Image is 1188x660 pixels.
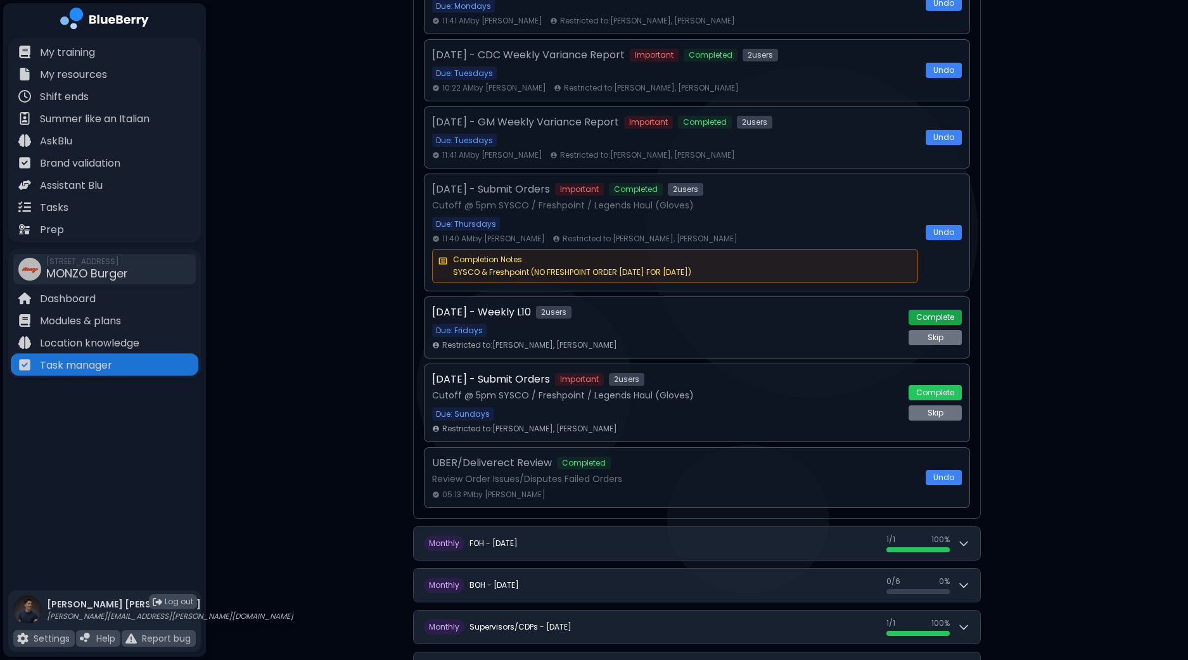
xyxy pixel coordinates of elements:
[435,580,459,590] span: onthly
[432,324,487,337] span: Due: Fridays
[153,597,162,607] img: logout
[743,49,778,61] span: 2 user s
[563,234,738,244] span: Restricted to: [PERSON_NAME], [PERSON_NAME]
[886,618,895,628] span: 1 / 1
[432,115,619,130] p: [DATE] - GM Weekly Variance Report
[886,535,895,545] span: 1 / 1
[40,314,121,329] p: Modules & plans
[678,116,732,129] span: Completed
[453,267,912,277] p: SYSCO & Freshpoint (NO FRESHPOINT ORDER [DATE] FOR [DATE])
[939,576,950,587] span: 0 %
[926,130,962,145] button: Undo
[432,48,625,63] p: [DATE] - CDC Weekly Variance Report
[18,314,31,327] img: file icon
[13,595,42,637] img: profile photo
[424,536,464,551] span: M
[432,390,901,401] p: Cutoff @ 5pm SYSCO / Freshpoint / Legends Haul (Gloves)
[609,373,644,386] span: 2 user s
[564,83,739,93] span: Restricted to: [PERSON_NAME], [PERSON_NAME]
[40,89,89,105] p: Shift ends
[435,538,459,549] span: onthly
[453,255,912,265] span: Completion Notes:
[18,156,31,169] img: file icon
[40,336,139,351] p: Location knowledge
[909,330,962,345] button: Skip
[469,580,519,590] h2: BOH - [DATE]
[18,258,41,281] img: company thumbnail
[60,8,149,34] img: company logo
[414,611,980,644] button: MonthlySupervisors/CDPs - [DATE]1/1100%
[18,46,31,58] img: file icon
[40,200,68,215] p: Tasks
[668,183,703,196] span: 2 user s
[414,527,980,560] button: MonthlyFOH - [DATE]1/1100%
[432,182,550,197] p: [DATE] - Submit Orders
[34,633,70,644] p: Settings
[469,538,518,549] h2: FOH - [DATE]
[40,45,95,60] p: My training
[630,49,679,61] span: Important
[18,201,31,213] img: file icon
[442,340,617,350] span: Restricted to: [PERSON_NAME], [PERSON_NAME]
[40,222,64,238] p: Prep
[909,385,962,400] button: Complete
[40,358,112,373] p: Task manager
[18,223,31,236] img: file icon
[442,83,546,93] span: 10:22 AM by [PERSON_NAME]
[424,619,464,635] span: M
[46,265,128,281] span: MONZO Burger
[125,633,137,644] img: file icon
[560,16,735,26] span: Restricted to: [PERSON_NAME], [PERSON_NAME]
[557,457,611,469] span: Completed
[80,633,91,644] img: file icon
[96,633,115,644] p: Help
[435,621,459,632] span: onthly
[18,179,31,191] img: file icon
[432,372,550,387] p: [DATE] - Submit Orders
[40,291,96,307] p: Dashboard
[47,611,293,621] p: [PERSON_NAME][EMAIL_ADDRESS][PERSON_NAME][DOMAIN_NAME]
[40,156,120,171] p: Brand validation
[414,569,980,602] button: MonthlyBOH - [DATE]0/60%
[46,257,128,267] span: [STREET_ADDRESS]
[926,63,962,78] button: Undo
[469,622,572,632] h2: Supervisors/CDPs - [DATE]
[40,111,150,127] p: Summer like an Italian
[47,599,293,610] p: [PERSON_NAME] [PERSON_NAME]
[17,633,29,644] img: file icon
[432,407,494,421] span: Due: Sundays
[536,306,572,319] span: 2 user s
[142,633,191,644] p: Report bug
[555,183,604,196] span: Important
[432,134,497,147] span: Due: Tuesdays
[442,150,542,160] span: 11:41 AM by [PERSON_NAME]
[18,90,31,103] img: file icon
[737,116,772,129] span: 2 user s
[931,535,950,545] span: 100 %
[926,225,962,240] button: Undo
[909,405,962,421] button: Skip
[886,576,900,587] span: 0 / 6
[442,490,546,500] span: 05:13 PM by [PERSON_NAME]
[18,68,31,80] img: file icon
[909,310,962,325] button: Complete
[432,455,552,471] p: UBER/Deliverect Review
[555,373,604,386] span: Important
[18,134,31,147] img: file icon
[18,359,31,371] img: file icon
[442,424,617,434] span: Restricted to: [PERSON_NAME], [PERSON_NAME]
[165,597,193,607] span: Log out
[432,67,497,80] span: Due: Tuesdays
[432,473,918,485] p: Review Order Issues/Disputes Failed Orders
[432,200,918,211] p: Cutoff @ 5pm SYSCO / Freshpoint / Legends Haul (Gloves)
[40,67,107,82] p: My resources
[931,618,950,628] span: 100 %
[40,178,103,193] p: Assistant Blu
[18,292,31,305] img: file icon
[684,49,738,61] span: Completed
[442,234,545,244] span: 11:40 AM by [PERSON_NAME]
[40,134,72,149] p: AskBlu
[18,336,31,349] img: file icon
[18,112,31,125] img: file icon
[560,150,735,160] span: Restricted to: [PERSON_NAME], [PERSON_NAME]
